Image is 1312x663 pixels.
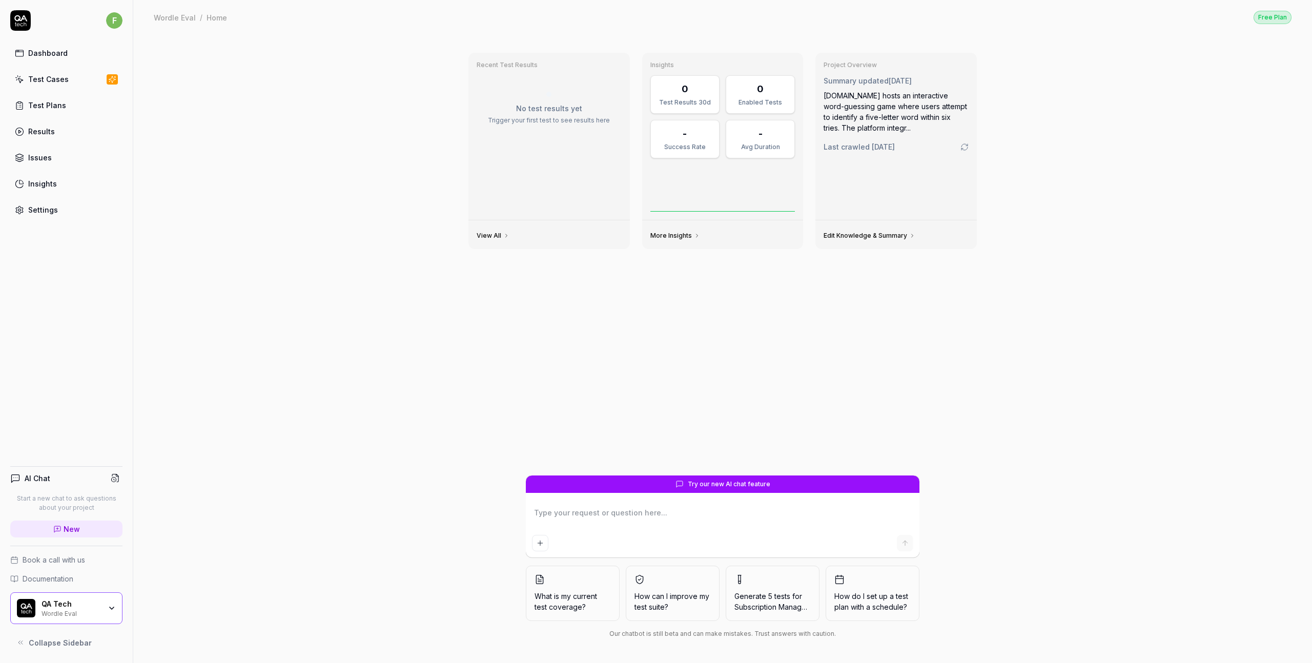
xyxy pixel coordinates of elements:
p: Trigger your first test to see results here [477,116,622,125]
div: - [758,127,763,140]
a: Edit Knowledge & Summary [824,232,915,240]
div: 0 [757,82,764,96]
div: Dashboard [28,48,68,58]
img: QA Tech Logo [17,599,35,617]
a: Test Cases [10,69,122,89]
a: More Insights [650,232,700,240]
div: Home [207,12,227,23]
a: Insights [10,174,122,194]
div: Enabled Tests [732,98,788,107]
div: Our chatbot is still beta and can make mistakes. Trust answers with caution. [526,629,919,638]
div: 0 [682,82,688,96]
button: Free Plan [1254,10,1291,24]
div: Test Results 30d [657,98,713,107]
span: Documentation [23,573,73,584]
div: Test Plans [28,100,66,111]
a: Dashboard [10,43,122,63]
div: Wordle Eval [154,12,196,23]
div: QA Tech [42,599,101,609]
span: Try our new AI chat feature [688,480,770,489]
button: How can I improve my test suite? [626,566,720,621]
a: New [10,521,122,537]
a: Documentation [10,573,122,584]
p: Start a new chat to ask questions about your project [10,494,122,512]
div: Success Rate [657,142,713,152]
button: f [106,10,122,31]
div: Wordle Eval [42,609,101,617]
time: [DATE] [889,76,912,85]
button: What is my current test coverage? [526,566,620,621]
h3: Insights [650,61,795,69]
h3: Recent Test Results [477,61,622,69]
a: Go to crawling settings [960,143,969,151]
a: Issues [10,148,122,168]
p: No test results yet [477,103,622,114]
span: Generate 5 tests for [734,591,811,612]
button: Generate 5 tests forSubscription Management [726,566,819,621]
span: How do I set up a test plan with a schedule? [834,591,911,612]
div: Insights [28,178,57,189]
div: Results [28,126,55,137]
h4: AI Chat [25,473,50,484]
a: Test Plans [10,95,122,115]
span: f [106,12,122,29]
span: Subscription Management [734,603,823,611]
div: Avg Duration [732,142,788,152]
a: Results [10,121,122,141]
div: Test Cases [28,74,69,85]
a: View All [477,232,509,240]
button: How do I set up a test plan with a schedule? [826,566,919,621]
button: QA Tech LogoQA TechWordle Eval [10,592,122,624]
span: New [64,524,80,534]
h3: Project Overview [824,61,969,69]
a: Book a call with us [10,554,122,565]
span: What is my current test coverage? [535,591,611,612]
span: Collapse Sidebar [29,637,92,648]
span: Book a call with us [23,554,85,565]
span: Summary updated [824,76,889,85]
button: Add attachment [532,535,548,551]
div: / [200,12,202,23]
div: Issues [28,152,52,163]
span: Last crawled [824,141,895,152]
time: [DATE] [872,142,895,151]
div: [DOMAIN_NAME] hosts an interactive word-guessing game where users attempt to identify a five-lett... [824,90,969,133]
span: How can I improve my test suite? [634,591,711,612]
div: Settings [28,204,58,215]
div: Free Plan [1254,11,1291,24]
div: - [683,127,687,140]
button: Collapse Sidebar [10,632,122,653]
a: Settings [10,200,122,220]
